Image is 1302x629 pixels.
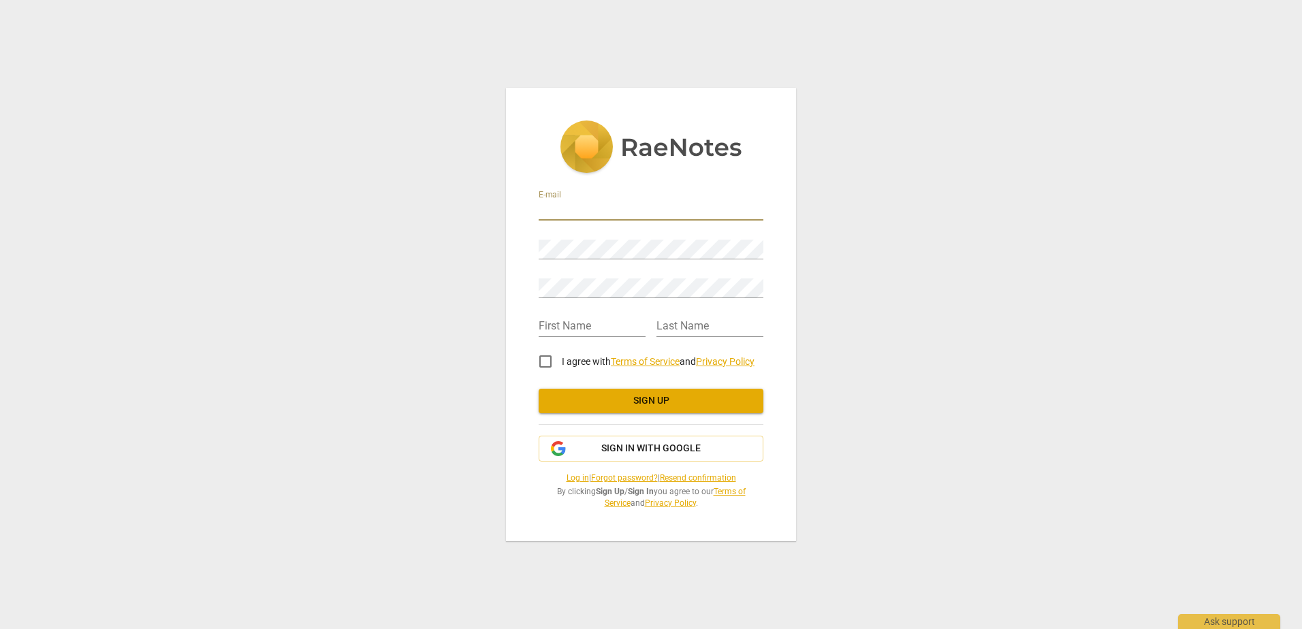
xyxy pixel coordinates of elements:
a: Resend confirmation [660,473,736,483]
a: Terms of Service [611,356,680,367]
span: Sign up [550,394,752,408]
span: Sign in with Google [601,442,701,455]
a: Log in [567,473,589,483]
span: | | [539,472,763,484]
label: E-mail [539,191,561,199]
a: Privacy Policy [696,356,755,367]
b: Sign Up [596,487,624,496]
span: I agree with and [562,356,755,367]
a: Privacy Policy [645,498,696,508]
a: Terms of Service [605,487,746,508]
a: Forgot password? [591,473,658,483]
b: Sign In [628,487,654,496]
button: Sign in with Google [539,436,763,462]
span: By clicking / you agree to our and . [539,486,763,509]
img: 5ac2273c67554f335776073100b6d88f.svg [560,120,742,176]
div: Ask support [1178,614,1280,629]
button: Sign up [539,389,763,413]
